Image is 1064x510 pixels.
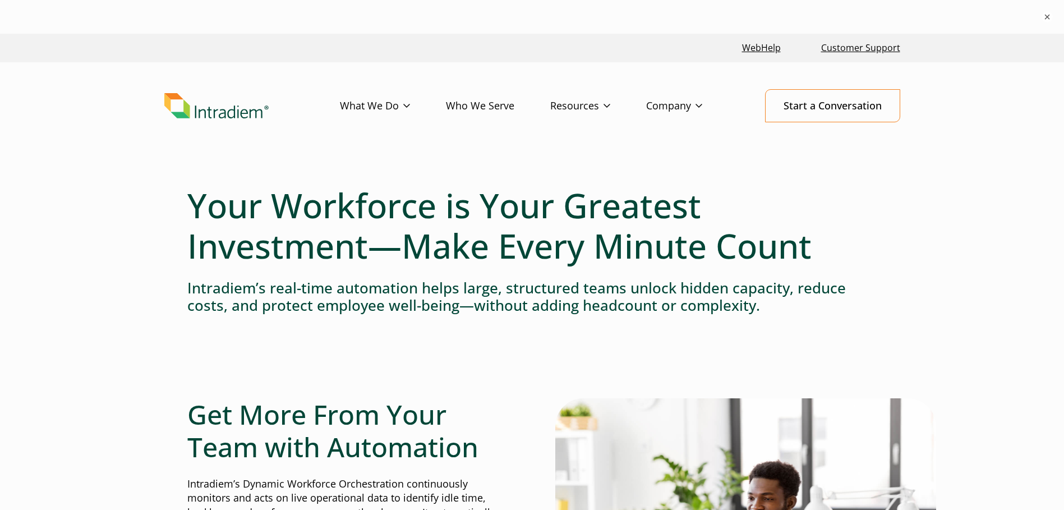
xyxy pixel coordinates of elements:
[817,36,905,60] a: Customer Support
[187,185,877,266] h1: Your Workforce is Your Greatest Investment—Make Every Minute Count
[550,90,646,122] a: Resources
[765,89,900,122] a: Start a Conversation
[340,90,446,122] a: What We Do
[446,90,550,122] a: Who We Serve
[738,36,785,60] a: Link opens in a new window
[164,93,269,119] img: Intradiem
[164,93,340,119] a: Link to homepage of Intradiem
[646,90,738,122] a: Company
[187,279,877,314] h4: Intradiem’s real-time automation helps large, structured teams unlock hidden capacity, reduce cos...
[1042,11,1053,22] button: ×
[187,398,509,463] h2: Get More From Your Team with Automation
